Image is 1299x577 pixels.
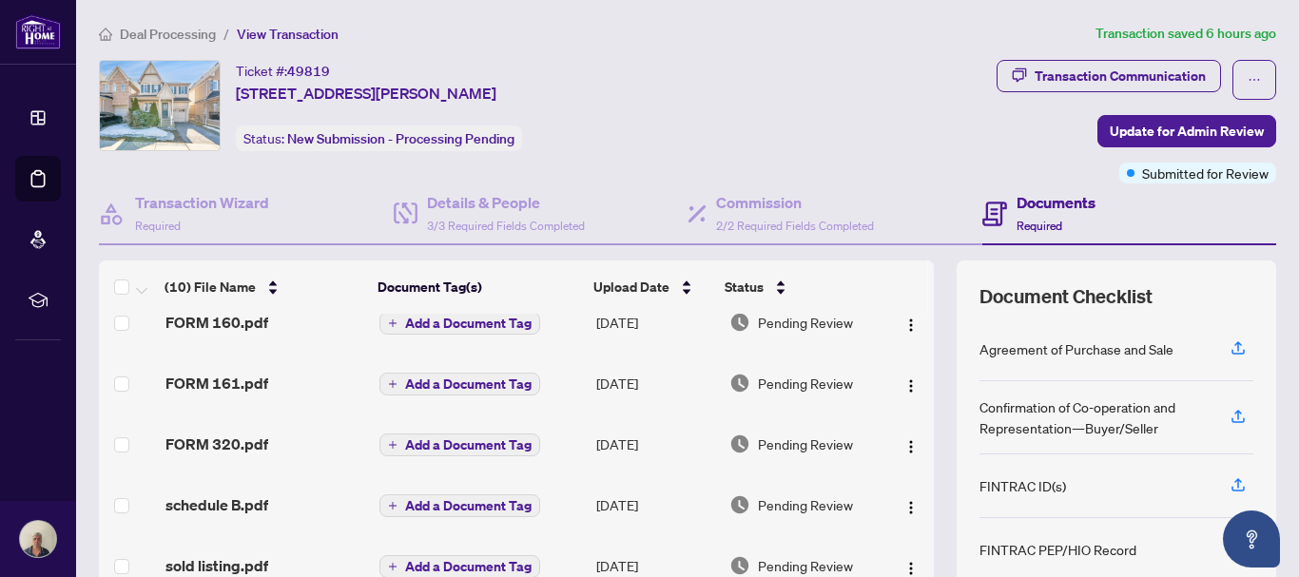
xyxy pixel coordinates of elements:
[405,560,532,573] span: Add a Document Tag
[379,494,540,517] button: Add a Document Tag
[20,521,56,557] img: Profile Icon
[99,28,112,41] span: home
[135,191,269,214] h4: Transaction Wizard
[903,378,919,394] img: Logo
[979,396,1208,438] div: Confirmation of Co-operation and Representation—Buyer/Seller
[903,439,919,454] img: Logo
[729,373,750,394] img: Document Status
[896,490,926,520] button: Logo
[586,260,718,314] th: Upload Date
[100,61,220,150] img: IMG-E12352768_1.jpg
[979,475,1066,496] div: FINTRAC ID(s)
[589,353,722,414] td: [DATE]
[120,26,216,43] span: Deal Processing
[1095,23,1276,45] article: Transaction saved 6 hours ago
[729,312,750,333] img: Document Status
[165,493,268,516] span: schedule B.pdf
[165,277,256,298] span: (10) File Name
[236,60,330,82] div: Ticket #:
[1248,73,1261,87] span: ellipsis
[716,219,874,233] span: 2/2 Required Fields Completed
[405,499,532,512] span: Add a Document Tag
[405,438,532,452] span: Add a Document Tag
[379,493,540,518] button: Add a Document Tag
[405,377,532,391] span: Add a Document Tag
[135,219,181,233] span: Required
[589,414,722,474] td: [DATE]
[758,494,853,515] span: Pending Review
[287,63,330,80] span: 49819
[427,219,585,233] span: 3/3 Required Fields Completed
[758,373,853,394] span: Pending Review
[405,317,532,330] span: Add a Document Tag
[237,26,339,43] span: View Transaction
[165,372,268,394] span: FORM 161.pdf
[388,318,397,328] span: plus
[379,433,540,457] button: Add a Document Tag
[1017,191,1095,214] h4: Documents
[903,500,919,515] img: Logo
[1097,115,1276,147] button: Update for Admin Review
[388,562,397,571] span: plus
[896,307,926,337] button: Logo
[165,433,268,455] span: FORM 320.pdf
[379,372,540,396] button: Add a Document Tag
[729,555,750,576] img: Document Status
[758,312,853,333] span: Pending Review
[589,292,722,353] td: [DATE]
[979,539,1136,560] div: FINTRAC PEP/HIO Record
[287,130,514,147] span: New Submission - Processing Pending
[427,191,585,214] h4: Details & People
[1110,116,1264,146] span: Update for Admin Review
[379,433,540,456] button: Add a Document Tag
[997,60,1221,92] button: Transaction Communication
[896,368,926,398] button: Logo
[1017,219,1062,233] span: Required
[370,260,585,314] th: Document Tag(s)
[15,14,61,49] img: logo
[729,433,750,454] img: Document Status
[1223,510,1280,567] button: Open asap
[903,317,919,333] img: Logo
[717,260,882,314] th: Status
[379,373,540,395] button: Add a Document Tag
[725,277,764,298] span: Status
[379,311,540,336] button: Add a Document Tag
[379,312,540,335] button: Add a Document Tag
[165,554,268,577] span: sold listing.pdf
[979,338,1173,359] div: Agreement of Purchase and Sale
[236,125,522,151] div: Status:
[388,440,397,450] span: plus
[236,82,496,105] span: [STREET_ADDRESS][PERSON_NAME]
[1142,163,1269,183] span: Submitted for Review
[388,379,397,389] span: plus
[388,501,397,510] span: plus
[165,311,268,334] span: FORM 160.pdf
[758,433,853,454] span: Pending Review
[593,277,669,298] span: Upload Date
[1035,61,1206,91] div: Transaction Communication
[157,260,370,314] th: (10) File Name
[589,474,722,535] td: [DATE]
[716,191,874,214] h4: Commission
[729,494,750,515] img: Document Status
[903,561,919,576] img: Logo
[896,429,926,459] button: Logo
[223,23,229,45] li: /
[979,283,1153,310] span: Document Checklist
[758,555,853,576] span: Pending Review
